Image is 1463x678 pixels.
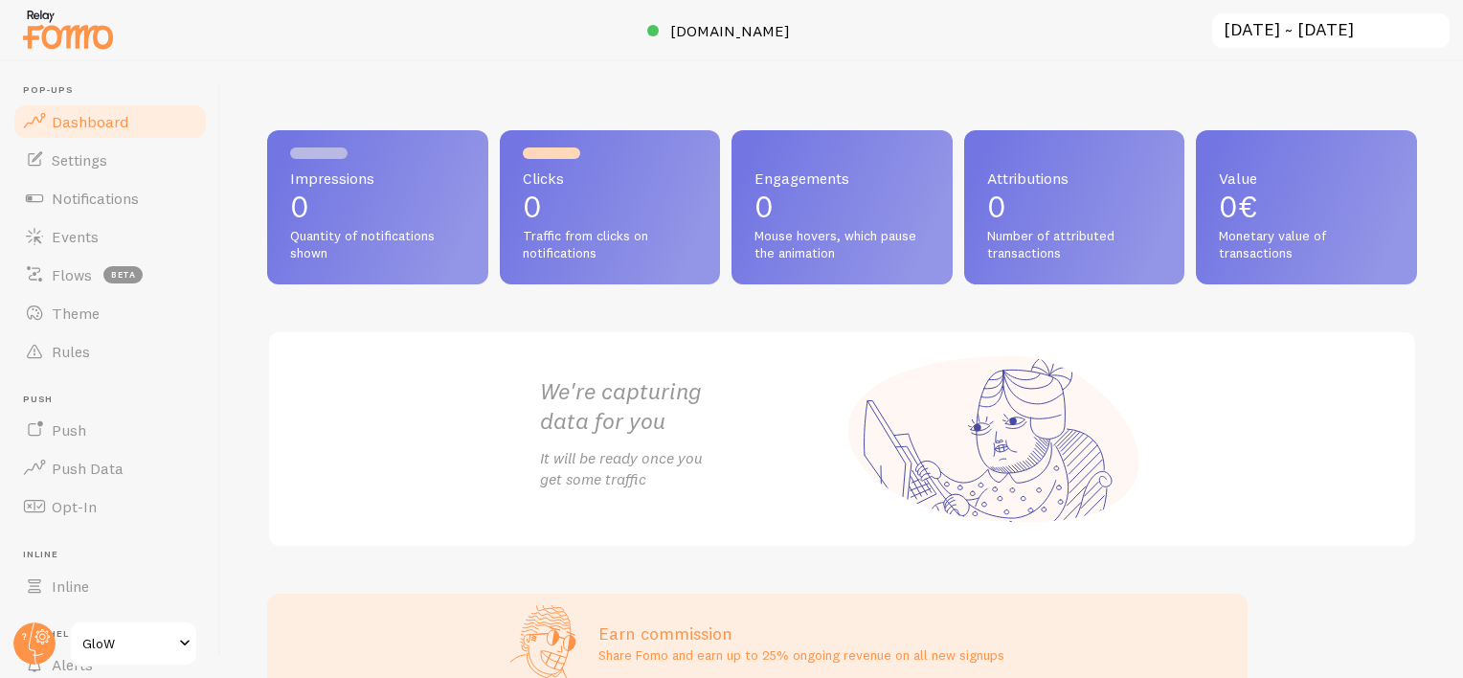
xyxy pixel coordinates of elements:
[11,256,209,294] a: Flows beta
[11,179,209,217] a: Notifications
[987,170,1162,186] span: Attributions
[23,84,209,97] span: Pop-ups
[1219,188,1257,225] span: 0€
[11,332,209,371] a: Rules
[523,192,698,222] p: 0
[11,411,209,449] a: Push
[11,449,209,487] a: Push Data
[52,497,97,516] span: Opt-In
[52,265,92,284] span: Flows
[987,192,1162,222] p: 0
[11,102,209,141] a: Dashboard
[523,228,698,261] span: Traffic from clicks on notifications
[1219,228,1394,261] span: Monetary value of transactions
[290,228,465,261] span: Quantity of notifications shown
[52,420,86,440] span: Push
[52,227,99,246] span: Events
[540,376,843,436] h2: We're capturing data for you
[11,217,209,256] a: Events
[1219,170,1394,186] span: Value
[290,192,465,222] p: 0
[52,655,93,674] span: Alerts
[20,5,116,54] img: fomo-relay-logo-orange.svg
[987,228,1162,261] span: Number of attributed transactions
[23,394,209,406] span: Push
[52,576,89,596] span: Inline
[103,266,143,283] span: beta
[523,170,698,186] span: Clicks
[598,622,1004,644] h3: Earn commission
[52,304,100,323] span: Theme
[754,192,930,222] p: 0
[754,228,930,261] span: Mouse hovers, which pause the animation
[11,141,209,179] a: Settings
[540,447,843,491] p: It will be ready once you get some traffic
[11,294,209,332] a: Theme
[11,487,209,526] a: Opt-In
[52,342,90,361] span: Rules
[598,645,1004,665] p: Share Fomo and earn up to 25% ongoing revenue on all new signups
[52,112,128,131] span: Dashboard
[11,567,209,605] a: Inline
[290,170,465,186] span: Impressions
[23,549,209,561] span: Inline
[52,150,107,169] span: Settings
[52,189,139,208] span: Notifications
[69,621,198,667] a: GloW
[52,459,124,478] span: Push Data
[82,632,173,655] span: GloW
[754,170,930,186] span: Engagements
